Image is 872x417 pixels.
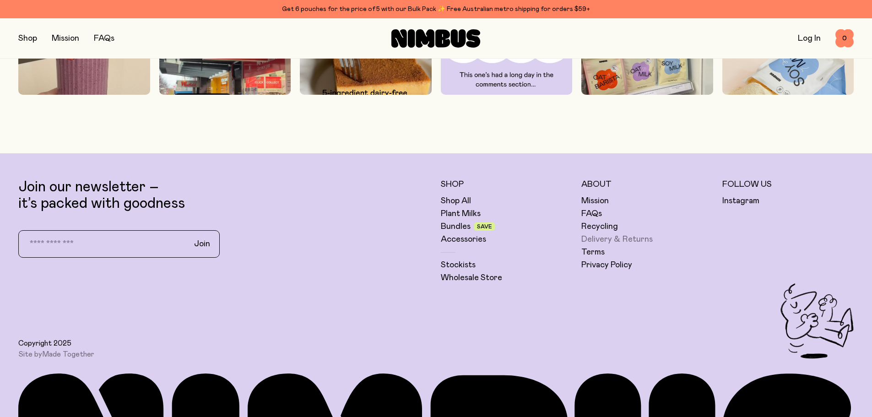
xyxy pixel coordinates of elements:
[581,195,609,206] a: Mission
[441,179,573,190] h5: Shop
[441,208,481,219] a: Plant Milks
[441,260,476,271] a: Stockists
[581,221,618,232] a: Recycling
[441,195,471,206] a: Shop All
[18,4,854,15] div: Get 6 pouches for the price of 5 with our Bulk Pack ✨ Free Australian metro shipping for orders $59+
[18,179,432,212] p: Join our newsletter – it’s packed with goodness
[835,29,854,48] button: 0
[477,224,492,229] span: Save
[18,339,71,348] span: Copyright 2025
[581,179,713,190] h5: About
[581,260,632,271] a: Privacy Policy
[441,272,502,283] a: Wholesale Store
[42,351,94,358] a: Made Together
[581,234,653,245] a: Delivery & Returns
[94,34,114,43] a: FAQs
[194,238,210,249] span: Join
[581,247,605,258] a: Terms
[18,350,94,359] span: Site by
[581,208,602,219] a: FAQs
[52,34,79,43] a: Mission
[441,234,486,245] a: Accessories
[722,195,759,206] a: Instagram
[441,221,471,232] a: Bundles
[187,234,217,254] button: Join
[722,179,854,190] h5: Follow Us
[798,34,821,43] a: Log In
